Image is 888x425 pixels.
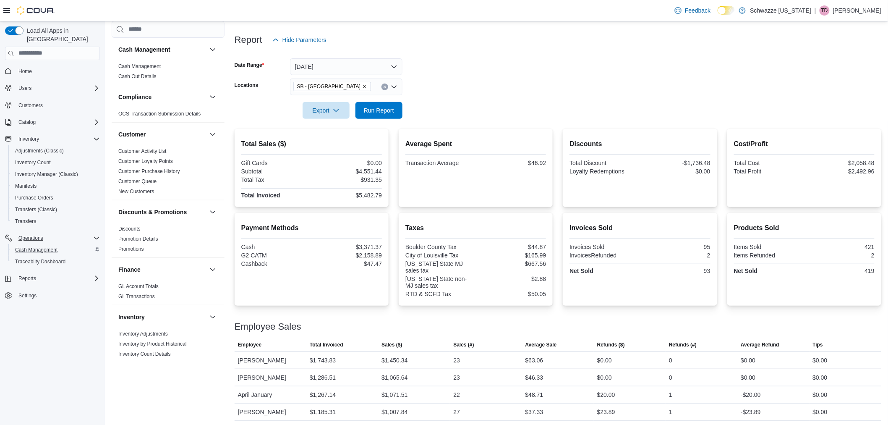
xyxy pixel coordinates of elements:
[405,275,474,289] div: [US_STATE] State non-MJ sales tax
[297,82,360,91] span: SB - [GEOGRAPHIC_DATA]
[118,351,171,357] span: Inventory Count Details
[815,5,816,16] p: |
[118,178,157,184] a: Customer Queue
[364,106,394,115] span: Run Report
[12,205,60,215] a: Transfers (Classic)
[308,102,345,119] span: Export
[118,331,168,337] span: Inventory Adjustments
[12,146,67,156] a: Adjustments (Classic)
[8,204,103,215] button: Transfers (Classic)
[313,160,382,166] div: $0.00
[118,341,187,347] a: Inventory by Product Historical
[208,92,218,102] button: Compliance
[310,355,336,365] div: $1,743.83
[12,216,39,226] a: Transfers
[12,181,100,191] span: Manifests
[12,245,100,255] span: Cash Management
[15,66,100,76] span: Home
[118,111,201,117] a: OCS Transaction Submission Details
[118,283,159,290] span: GL Account Totals
[235,352,306,369] div: [PERSON_NAME]
[405,291,474,297] div: RTD & SCFD Tax
[313,260,382,267] div: $47.47
[18,119,36,126] span: Catalog
[118,331,168,337] a: Inventory Adjustments
[118,236,158,242] a: Promotion Details
[118,93,151,101] h3: Compliance
[15,66,35,76] a: Home
[12,245,61,255] a: Cash Management
[2,65,103,77] button: Home
[381,373,407,383] div: $1,065.64
[118,246,144,252] span: Promotions
[453,341,474,348] span: Sales (#)
[18,136,39,142] span: Inventory
[313,176,382,183] div: $931.35
[15,134,100,144] span: Inventory
[597,355,612,365] div: $0.00
[8,192,103,204] button: Purchase Orders
[2,133,103,145] button: Inventory
[15,218,36,225] span: Transfers
[208,45,218,55] button: Cash Management
[405,139,546,149] h2: Average Spent
[310,341,343,348] span: Total Invoiced
[453,407,460,417] div: 27
[12,146,100,156] span: Adjustments (Classic)
[12,205,100,215] span: Transfers (Classic)
[12,157,100,168] span: Inventory Count
[642,160,710,166] div: -$1,736.48
[118,45,170,54] h3: Cash Management
[12,216,100,226] span: Transfers
[734,252,803,259] div: Items Refunded
[597,373,612,383] div: $0.00
[525,373,543,383] div: $46.33
[820,5,830,16] div: Thomas Diperna
[362,84,367,89] button: Remove SB - Louisville from selection in this group
[15,290,100,301] span: Settings
[2,82,103,94] button: Users
[18,275,36,282] span: Reports
[118,168,180,174] a: Customer Purchase History
[569,223,710,233] h2: Invoices Sold
[112,61,225,85] div: Cash Management
[118,63,161,70] span: Cash Management
[235,369,306,386] div: [PERSON_NAME]
[118,158,173,165] span: Customer Loyalty Points
[118,265,141,274] h3: Finance
[478,252,546,259] div: $165.99
[569,168,638,175] div: Loyalty Redemptions
[734,244,803,250] div: Items Sold
[8,244,103,256] button: Cash Management
[15,100,46,110] a: Customers
[241,176,310,183] div: Total Tax
[750,5,811,16] p: Schwazze [US_STATE]
[2,289,103,302] button: Settings
[381,355,407,365] div: $1,450.34
[293,82,371,91] span: SB - Louisville
[15,159,51,166] span: Inventory Count
[118,236,158,242] span: Promotion Details
[310,373,336,383] div: $1,286.51
[597,390,615,400] div: $20.00
[813,355,828,365] div: $0.00
[15,183,37,189] span: Manifests
[241,244,310,250] div: Cash
[405,260,474,274] div: [US_STATE] State MJ sales tax
[118,208,187,216] h3: Discounts & Promotions
[642,252,710,259] div: 2
[381,84,388,90] button: Clear input
[569,160,638,166] div: Total Discount
[734,139,875,149] h2: Cost/Profit
[12,157,54,168] a: Inventory Count
[8,180,103,192] button: Manifests
[269,31,330,48] button: Hide Parameters
[381,341,402,348] span: Sales ($)
[813,390,828,400] div: $0.00
[18,68,32,75] span: Home
[669,390,672,400] div: 1
[806,268,875,274] div: 419
[569,252,638,259] div: InvoicesRefunded
[235,62,264,68] label: Date Range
